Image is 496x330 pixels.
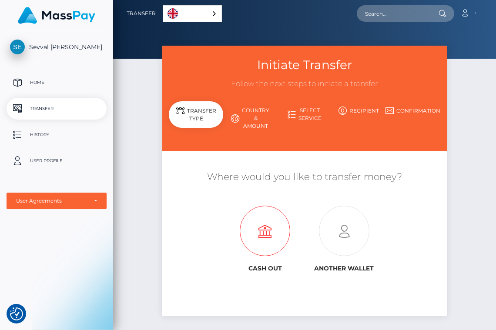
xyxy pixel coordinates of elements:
[7,124,107,146] a: History
[7,150,107,172] a: User Profile
[232,265,298,272] h6: Cash out
[7,193,107,209] button: User Agreements
[357,5,439,22] input: Search...
[169,57,440,73] h3: Initiate Transfer
[169,101,223,128] div: Transfer Type
[332,103,386,118] a: Recipient
[10,154,103,167] p: User Profile
[127,4,156,23] a: Transfer
[169,170,440,184] h5: Where would you like to transfer money?
[10,102,103,115] p: Transfer
[16,197,87,204] div: User Agreements
[7,72,107,93] a: Home
[18,7,95,24] img: MassPay
[278,103,332,126] a: Select Service
[163,6,221,22] a: English
[311,265,377,272] h6: Another wallet
[386,103,440,118] a: Confirmation
[10,307,23,320] button: Consent Preferences
[163,5,222,22] div: Language
[10,128,103,141] p: History
[10,76,103,89] p: Home
[7,43,107,51] span: Sevval [PERSON_NAME]
[10,307,23,320] img: Revisit consent button
[169,79,440,89] h3: Follow the next steps to initiate a transfer
[7,98,107,120] a: Transfer
[223,103,278,133] a: Country & Amount
[163,5,222,22] aside: Language selected: English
